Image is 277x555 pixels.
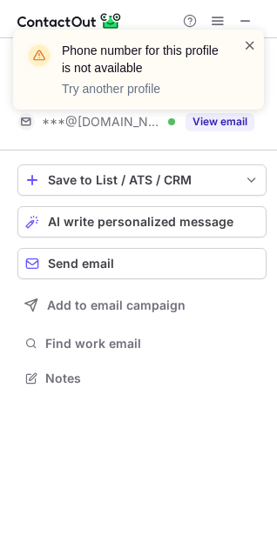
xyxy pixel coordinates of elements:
span: Notes [45,371,260,386]
img: ContactOut v5.3.10 [17,10,122,31]
button: AI write personalized message [17,206,267,237]
button: Add to email campaign [17,290,267,321]
header: Phone number for this profile is not available [62,42,222,77]
img: warning [25,42,53,70]
button: Find work email [17,331,267,356]
button: save-profile-one-click [17,164,267,196]
span: Add to email campaign [47,298,186,312]
button: Send email [17,248,267,279]
span: Find work email [45,336,260,351]
div: Save to List / ATS / CRM [48,173,236,187]
span: Send email [48,257,114,271]
span: AI write personalized message [48,215,233,229]
button: Notes [17,366,267,391]
p: Try another profile [62,80,222,97]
